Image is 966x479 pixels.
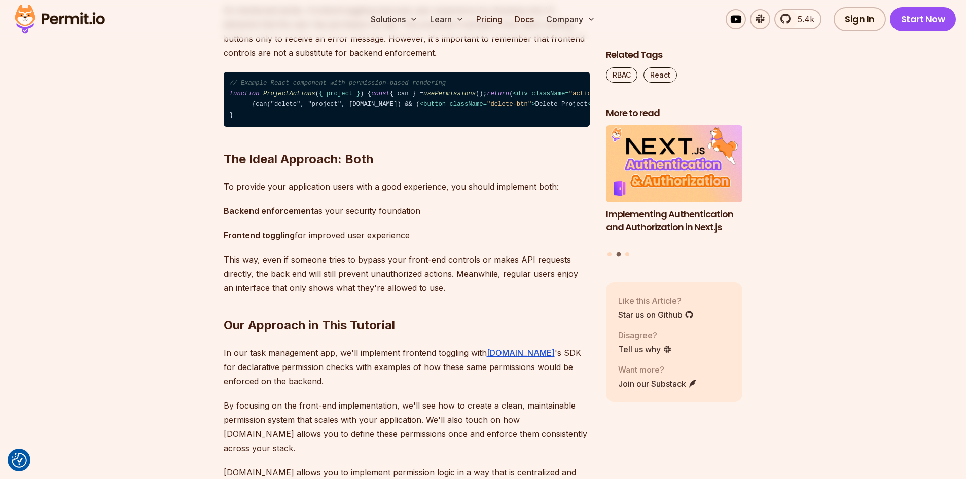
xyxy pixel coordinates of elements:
span: < = > [420,101,535,108]
span: button [423,101,446,108]
img: Permit logo [10,2,110,36]
span: div [517,90,528,97]
a: [DOMAIN_NAME] [487,348,555,358]
strong: Backend enforcement [224,206,314,216]
span: className [531,90,565,97]
p: Like this Article? [618,294,694,307]
p: This way, even if someone tries to bypass your front-end controls or makes API requests directly,... [224,252,590,295]
button: Consent Preferences [12,453,27,468]
button: Learn [426,9,468,29]
strong: Frontend toggling [224,230,295,240]
span: function [230,90,260,97]
code: ( ) { { can } = (); ( ); } [224,72,590,127]
p: Want more? [618,363,697,376]
a: Tell us why [618,343,672,355]
button: Go to slide 1 [607,252,612,256]
img: Implementing Authentication and Authorization in Next.js [606,126,743,203]
a: Implementing Authentication and Authorization in Next.jsImplementing Authentication and Authoriza... [606,126,743,246]
h2: The Ideal Approach: Both [224,110,590,167]
button: Solutions [367,9,422,29]
span: className [450,101,483,108]
p: In our task management app, we'll implement frontend toggling with 's SDK for declarative permiss... [224,346,590,388]
span: "actions" [569,90,602,97]
span: 5.4k [792,13,814,25]
span: { project } [319,90,360,97]
button: Go to slide 3 [625,252,629,256]
h3: Implementing Authentication and Authorization in Next.js [606,208,743,234]
span: // Example React component with permission-based rendering [230,80,446,87]
a: Docs [511,9,538,29]
span: usePermissions [423,90,476,97]
div: Posts [606,126,743,259]
a: Star us on Github [618,309,694,321]
a: Start Now [890,7,956,31]
a: React [643,67,677,83]
p: as your security foundation [224,204,590,218]
img: Revisit consent button [12,453,27,468]
span: "delete-btn" [487,101,531,108]
p: for improved user experience [224,228,590,242]
p: Disagree? [618,329,672,341]
a: 5.4k [774,9,821,29]
h2: More to read [606,107,743,120]
h2: Our Approach in This Tutorial [224,277,590,334]
button: Go to slide 2 [616,252,621,257]
li: 2 of 3 [606,126,743,246]
span: </ > [588,101,621,108]
h2: Related Tags [606,49,743,61]
p: By focusing on the front-end implementation, we'll see how to create a clean, maintainable permis... [224,398,590,455]
span: return [487,90,509,97]
a: Join our Substack [618,378,697,390]
button: Company [542,9,599,29]
a: Sign In [834,7,886,31]
a: RBAC [606,67,637,83]
span: ProjectActions [263,90,315,97]
span: const [371,90,390,97]
p: To provide your application users with a good experience, you should implement both: [224,179,590,194]
a: Pricing [472,9,507,29]
span: < = > [513,90,606,97]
